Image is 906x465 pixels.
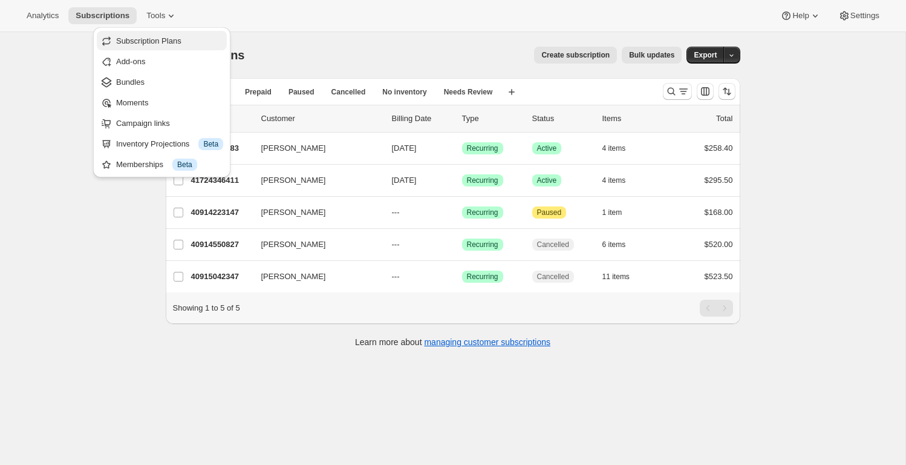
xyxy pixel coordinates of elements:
span: 4 items [602,176,626,185]
div: 41724346411[PERSON_NAME][DATE]SuccessRecurringSuccessActive4 items$295.50 [191,172,733,189]
span: Tools [146,11,165,21]
p: 40914223147 [191,206,252,219]
p: Total [716,113,732,125]
button: [PERSON_NAME] [254,235,375,254]
span: Add-ons [116,57,145,66]
button: Create new view [502,84,521,101]
span: No inventory [382,87,426,97]
span: Subscription Plans [116,36,181,45]
span: $168.00 [705,208,733,217]
button: Help [773,7,828,24]
span: --- [392,208,400,217]
div: Inventory Projections [116,138,223,150]
span: Create subscription [541,50,610,60]
div: 41722839083[PERSON_NAME][DATE]SuccessRecurringSuccessActive4 items$258.40 [191,140,733,157]
span: Bundles [116,77,145,87]
button: [PERSON_NAME] [254,139,375,158]
div: Memberships [116,159,223,171]
span: [PERSON_NAME] [261,271,326,283]
div: 40914223147[PERSON_NAME]---SuccessRecurringAttentionPaused1 item$168.00 [191,204,733,221]
span: [PERSON_NAME] [261,239,326,251]
span: Active [537,143,557,153]
a: managing customer subscriptions [424,337,550,347]
button: Moments [97,93,227,112]
button: Customize table column order and visibility [697,83,714,100]
span: $295.50 [705,176,733,185]
button: Export [686,47,724,64]
button: Subscriptions [68,7,137,24]
span: [PERSON_NAME] [261,174,326,186]
span: $520.00 [705,240,733,249]
button: Memberships [97,154,227,174]
span: Subscriptions [76,11,129,21]
span: --- [392,240,400,249]
nav: Pagination [700,300,733,317]
span: 1 item [602,208,622,217]
span: Settings [850,11,879,21]
span: Help [792,11,809,21]
span: $523.50 [705,272,733,281]
span: [PERSON_NAME] [261,142,326,154]
button: [PERSON_NAME] [254,267,375,286]
button: Search and filter results [663,83,692,100]
span: Cancelled [537,272,569,282]
button: Settings [831,7,887,24]
span: --- [392,272,400,281]
span: 6 items [602,240,626,249]
p: 40915042347 [191,271,252,283]
p: Customer [261,113,382,125]
p: Showing 1 to 5 of 5 [173,302,240,314]
div: 40914550827[PERSON_NAME]---SuccessRecurringCancelled6 items$520.00 [191,236,733,253]
button: 4 items [602,140,639,157]
span: $258.40 [705,143,733,153]
p: 40914550827 [191,239,252,251]
span: Prepaid [245,87,272,97]
button: 6 items [602,236,639,253]
span: Analytics [27,11,59,21]
span: Beta [203,139,218,149]
span: Paused [288,87,314,97]
button: Sort the results [719,83,735,100]
button: Create subscription [534,47,617,64]
button: [PERSON_NAME] [254,171,375,190]
button: 4 items [602,172,639,189]
span: Moments [116,98,148,107]
span: Recurring [467,272,498,282]
button: Subscription Plans [97,31,227,50]
span: Bulk updates [629,50,674,60]
span: Export [694,50,717,60]
button: Inventory Projections [97,134,227,153]
span: Active [537,176,557,185]
span: 4 items [602,143,626,153]
span: Campaign links [116,119,170,128]
button: Tools [139,7,184,24]
div: Type [462,113,523,125]
button: [PERSON_NAME] [254,203,375,222]
span: Cancelled [537,240,569,249]
span: Paused [537,208,562,217]
span: 11 items [602,272,630,282]
span: Recurring [467,176,498,185]
button: Campaign links [97,113,227,133]
span: Needs Review [444,87,493,97]
button: 11 items [602,268,643,285]
span: Cancelled [331,87,366,97]
p: Billing Date [392,113,452,125]
button: 1 item [602,204,636,221]
span: Beta [177,160,192,170]
p: Learn more about [355,336,550,348]
div: IDCustomerBilling DateTypeStatusItemsTotal [191,113,733,125]
button: Bundles [97,72,227,91]
div: 40915042347[PERSON_NAME]---SuccessRecurringCancelled11 items$523.50 [191,268,733,285]
span: Recurring [467,143,498,153]
p: Status [532,113,593,125]
button: Analytics [19,7,66,24]
div: Items [602,113,663,125]
span: [PERSON_NAME] [261,206,326,219]
span: [DATE] [392,143,417,153]
span: Recurring [467,208,498,217]
span: Recurring [467,240,498,249]
button: Bulk updates [622,47,682,64]
span: [DATE] [392,176,417,185]
button: Add-ons [97,51,227,71]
